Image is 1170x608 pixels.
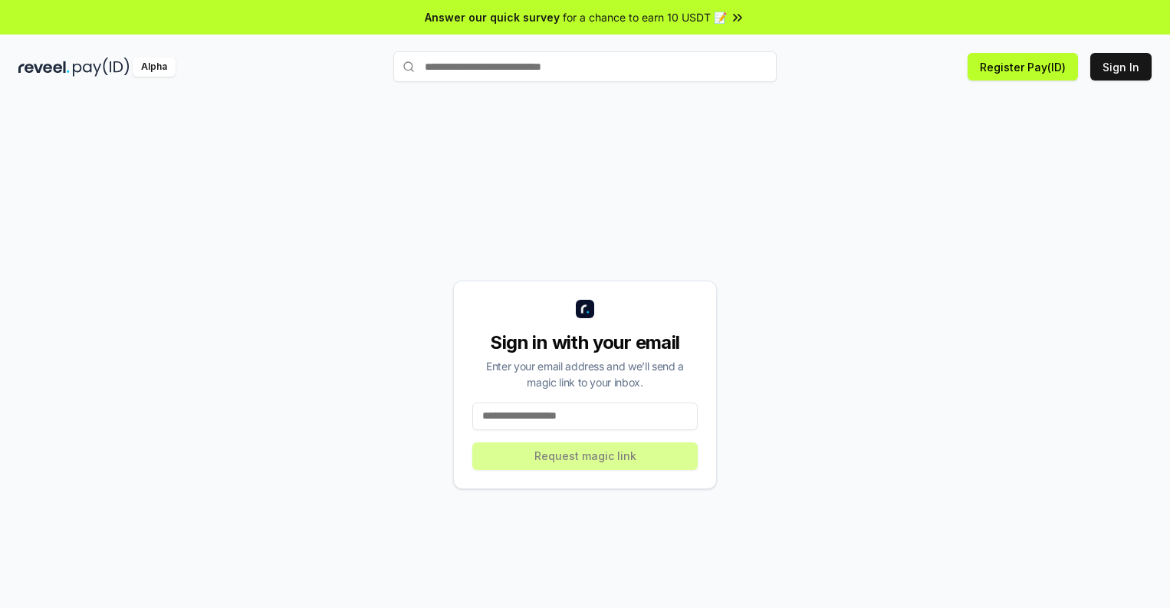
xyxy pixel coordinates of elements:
div: Enter your email address and we’ll send a magic link to your inbox. [472,358,698,390]
span: for a chance to earn 10 USDT 📝 [563,9,727,25]
img: logo_small [576,300,594,318]
div: Alpha [133,58,176,77]
span: Answer our quick survey [425,9,560,25]
img: pay_id [73,58,130,77]
button: Register Pay(ID) [968,53,1078,81]
img: reveel_dark [18,58,70,77]
div: Sign in with your email [472,330,698,355]
button: Sign In [1090,53,1152,81]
